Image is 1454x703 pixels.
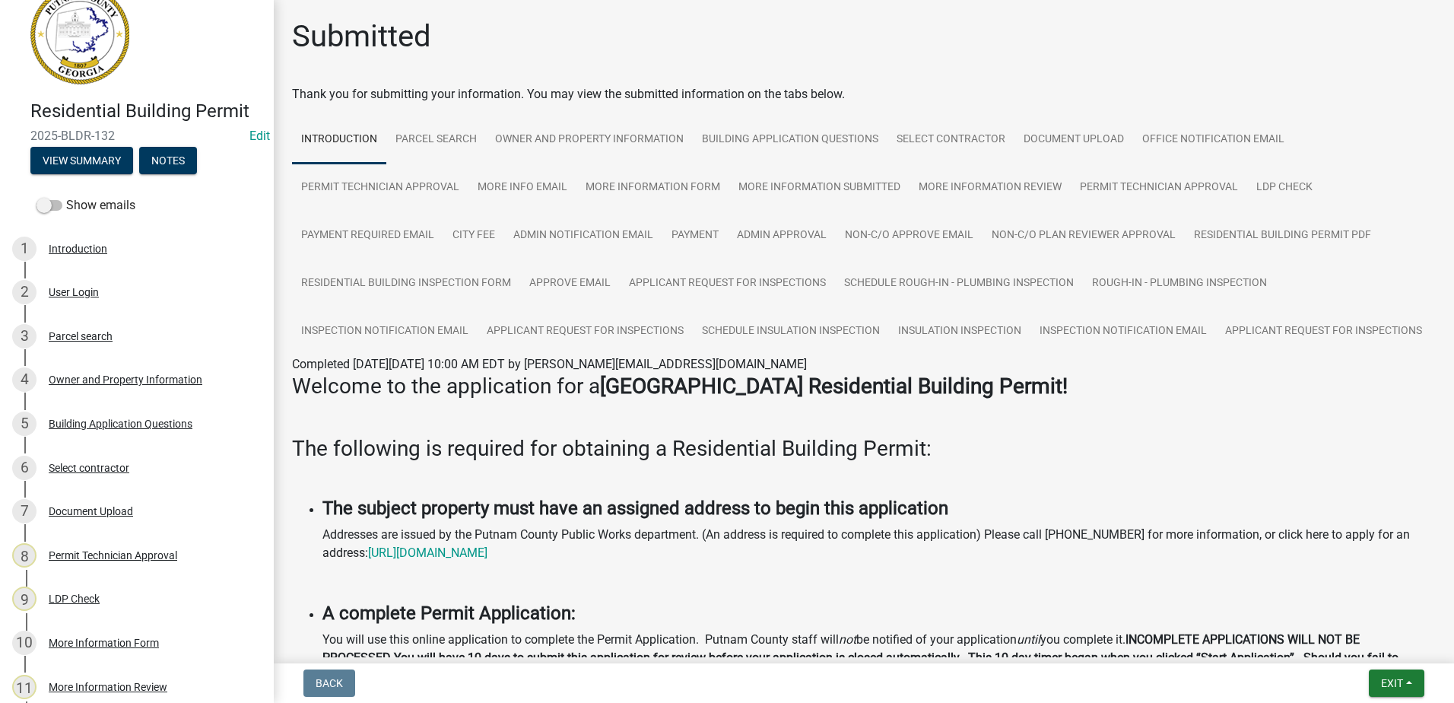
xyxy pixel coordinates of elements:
a: [URL][DOMAIN_NAME] [368,546,487,560]
a: Payment Required Email [292,212,443,260]
div: 11 [12,675,37,699]
a: Admin Approval [728,212,836,260]
div: Introduction [49,243,107,254]
a: Schedule Rough-in - Plumbing Inspection [835,259,1083,308]
a: Inspection Notification Email [1030,307,1216,356]
div: 5 [12,412,37,436]
h4: Residential Building Permit [30,100,262,122]
a: City Fee [443,212,504,260]
a: Residential Building Inspection Form [292,259,520,308]
a: Inspection Notification Email [292,307,478,356]
div: Owner and Property Information [49,374,202,385]
a: Applicant Request for Inspections [620,259,835,308]
p: You will use this online application to complete the Permit Application. Putnam County staff will... [322,631,1436,686]
div: LDP Check [49,593,100,604]
a: Schedule Insulation Inspection [693,307,889,356]
div: Select contractor [49,463,129,473]
a: Admin Notification Email [504,212,662,260]
a: More Info Email [468,164,576,212]
a: Insulation Inspection [889,307,1030,356]
div: Parcel search [49,331,113,342]
div: Permit Technician Approval [49,550,177,561]
button: View Summary [30,147,133,174]
a: Non-C/O Approve Email [836,212,983,260]
a: More Information Review [910,164,1071,212]
a: Residential Building Permit PDF [1185,212,1380,260]
strong: A complete Permit Application: [322,603,576,624]
i: until [1017,632,1040,647]
div: 3 [12,324,37,348]
div: More Information Form [49,638,159,648]
a: Applicant Request for Inspections [1216,307,1431,356]
a: Payment [662,212,728,260]
a: Approve Email [520,259,620,308]
a: More Information Form [576,164,729,212]
a: Office Notification Email [1133,116,1294,164]
a: Owner and Property Information [486,116,693,164]
div: Document Upload [49,506,133,517]
wm-modal-confirm: Notes [139,155,197,167]
div: 7 [12,499,37,523]
h1: Submitted [292,18,431,55]
a: Building Application Questions [693,116,887,164]
a: Applicant Request for Inspections [478,307,693,356]
a: Permit Technician Approval [292,164,468,212]
strong: The subject property must have an assigned address to begin this application [322,498,948,519]
a: More Information Submitted [729,164,910,212]
strong: You will have 10 days to submit this application for review before your application is closed aut... [322,651,1398,683]
a: Introduction [292,116,386,164]
a: LDP Check [1247,164,1322,212]
div: 4 [12,367,37,392]
div: 9 [12,587,37,611]
a: Document Upload [1014,116,1133,164]
p: Addresses are issued by the Putnam County Public Works department. (An address is required to com... [322,526,1436,562]
a: Parcel search [386,116,486,164]
div: 1 [12,237,37,261]
i: not [839,632,856,647]
div: User Login [49,287,99,297]
button: Notes [139,147,197,174]
div: 10 [12,631,37,655]
div: More Information Review [49,682,167,692]
button: Exit [1369,670,1424,697]
a: Non-C/O Plan Reviewer Approval [983,212,1185,260]
span: Back [316,677,343,689]
div: 2 [12,280,37,304]
div: Thank you for submitting your information. You may view the submitted information on the tabs below. [292,85,1436,103]
a: Edit [249,129,270,143]
div: 8 [12,543,37,568]
h3: The following is required for obtaining a Residential Building Permit: [292,436,1436,462]
span: Completed [DATE][DATE] 10:00 AM EDT by [PERSON_NAME][EMAIL_ADDRESS][DOMAIN_NAME] [292,357,807,371]
span: 2025-BLDR-132 [30,129,243,143]
div: 6 [12,456,37,480]
strong: [GEOGRAPHIC_DATA] Residential Building Permit! [600,374,1068,399]
h3: Welcome to the application for a [292,374,1436,399]
div: Building Application Questions [49,418,192,429]
wm-modal-confirm: Edit Application Number [249,129,270,143]
button: Back [303,670,355,697]
label: Show emails [37,196,135,215]
a: Select contractor [887,116,1014,164]
span: Exit [1381,677,1403,689]
wm-modal-confirm: Summary [30,155,133,167]
a: Permit Technician Approval [1071,164,1247,212]
a: Rough-in - Plumbing Inspection [1083,259,1276,308]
